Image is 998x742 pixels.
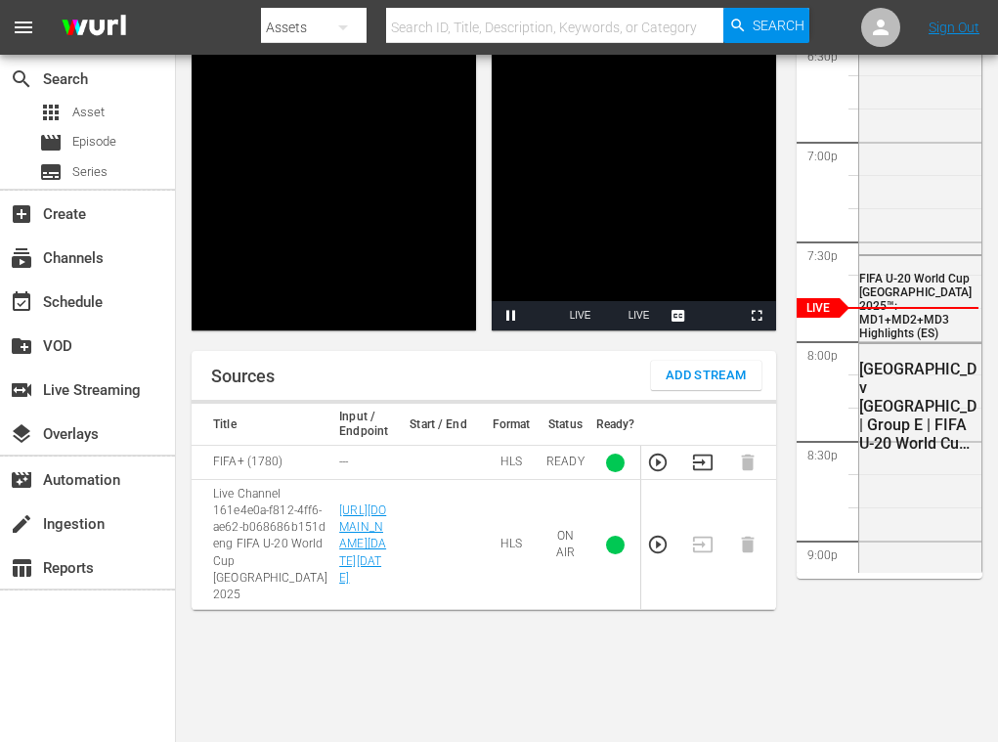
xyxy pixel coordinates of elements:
button: Seek to live, currently playing live [620,301,659,330]
span: LIVE [629,310,650,321]
td: Live Channel 161e4e0a-f812-4ff6-ae62-b068686b151d eng FIFA U-20 World Cup [GEOGRAPHIC_DATA] 2025 [192,480,333,610]
th: Status [541,404,590,446]
button: Pause [492,301,531,330]
th: Input / Endpoint [333,404,395,446]
h1: Sources [211,367,275,386]
span: Asset [72,103,105,122]
td: ON AIR [541,480,590,610]
span: Automation [10,468,33,492]
td: HLS [482,446,541,480]
button: Picture-in-Picture [698,301,737,330]
div: Video Player [192,20,476,330]
th: Title [192,404,333,446]
span: Create [10,202,33,226]
button: Preview Stream [647,534,669,555]
span: Series [72,162,108,182]
span: VOD [10,334,33,358]
span: Schedule [10,290,33,314]
span: Episode [72,132,116,152]
td: --- [333,446,395,480]
span: layers [10,422,33,446]
span: Ingestion [10,512,33,536]
a: Sign Out [929,20,979,35]
span: Live Streaming [10,378,33,402]
td: HLS [482,480,541,610]
span: Series [39,160,63,184]
span: Reports [10,556,33,580]
span: FIFA U-20 World Cup [GEOGRAPHIC_DATA] 2025™: MD1+MD2+MD3 Highlights (ES) [859,272,972,340]
img: ans4CAIJ8jUAAAAAAAAAAAAAAAAAAAAAAAAgQb4GAAAAAAAAAAAAAAAAAAAAAAAAJMjXAAAAAAAAAAAAAAAAAAAAAAAAgAT5G... [47,5,141,51]
div: Video Player [492,20,776,330]
th: Ready? [590,404,641,446]
div: LIVE [570,301,591,330]
button: Captions [659,301,698,330]
button: Add Stream [651,361,761,390]
th: Format [482,404,541,446]
a: [URL][DOMAIN_NAME][DATE][DATE] [339,503,386,585]
span: Add Stream [666,365,747,387]
span: Asset [39,101,63,124]
button: Search [723,8,809,43]
span: menu [12,16,35,39]
th: Start / End [395,404,483,446]
span: Search [10,67,33,91]
td: READY [541,446,590,480]
span: subscriptions [10,246,33,270]
span: Search [753,8,804,43]
td: FIFA+ (1780) [192,446,333,480]
button: Transition [692,452,714,473]
div: [GEOGRAPHIC_DATA] v [GEOGRAPHIC_DATA] | Group E | FIFA U-20 World Cup Chile 2025™ (ES) [859,360,977,453]
button: Fullscreen [737,301,776,330]
span: Episode [39,131,63,154]
button: Preview Stream [647,452,669,473]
